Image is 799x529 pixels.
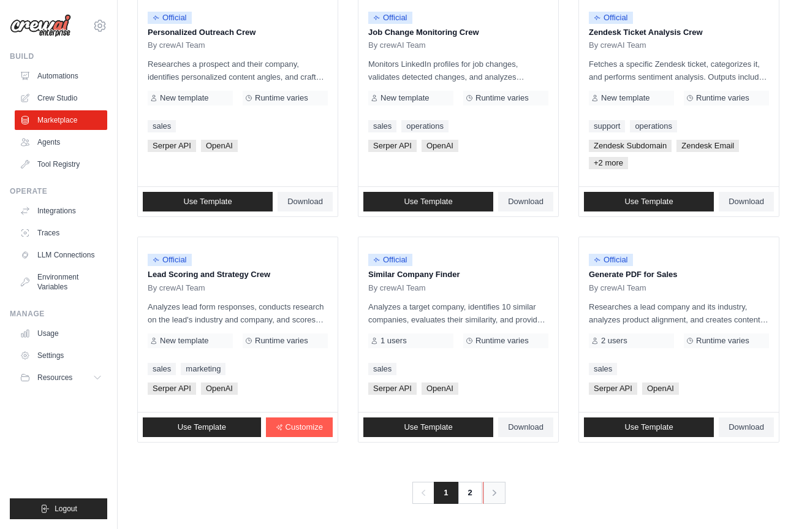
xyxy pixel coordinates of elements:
a: Customize [266,417,333,437]
button: Logout [10,498,107,519]
span: Serper API [589,382,637,395]
a: Use Template [143,192,273,211]
span: By crewAI Team [589,40,646,50]
span: OpenAI [642,382,679,395]
span: Runtime varies [475,336,529,346]
span: 2 users [601,336,627,346]
p: Similar Company Finder [368,268,548,281]
span: Download [508,422,543,432]
span: Serper API [368,140,417,152]
span: By crewAI Team [148,283,205,293]
p: Analyzes lead form responses, conducts research on the lead's industry and company, and scores th... [148,300,328,326]
a: Crew Studio [15,88,107,108]
a: sales [368,363,396,375]
a: Usage [15,324,107,343]
p: Monitors LinkedIn profiles for job changes, validates detected changes, and analyzes opportunitie... [368,58,548,83]
span: Official [368,254,412,266]
nav: Pagination [412,482,504,504]
a: Download [719,192,774,211]
span: Serper API [368,382,417,395]
span: Download [729,422,764,432]
span: 1 users [381,336,407,346]
span: By crewAI Team [148,40,205,50]
a: Agents [15,132,107,152]
span: By crewAI Team [368,40,426,50]
span: Serper API [148,382,196,395]
a: Use Template [363,417,493,437]
span: Runtime varies [696,336,749,346]
a: Download [498,192,553,211]
span: OpenAI [201,140,238,152]
span: Official [148,12,192,24]
span: Download [287,197,323,207]
a: Download [278,192,333,211]
span: OpenAI [422,382,458,395]
span: Use Template [624,197,673,207]
a: sales [589,363,617,375]
span: +2 more [589,157,628,169]
span: By crewAI Team [368,283,426,293]
p: Researches a prospect and their company, identifies personalized content angles, and crafts a tai... [148,58,328,83]
a: Integrations [15,201,107,221]
p: Job Change Monitoring Crew [368,26,548,39]
span: Runtime varies [255,93,308,103]
span: Official [368,12,412,24]
span: Download [729,197,764,207]
a: support [589,120,625,132]
span: OpenAI [201,382,238,395]
span: New template [160,336,208,346]
span: Logout [55,504,77,514]
a: sales [148,363,176,375]
a: Settings [15,346,107,365]
a: Download [719,417,774,437]
a: Download [498,417,553,437]
a: Tool Registry [15,154,107,174]
span: Runtime varies [255,336,308,346]
p: Fetches a specific Zendesk ticket, categorizes it, and performs sentiment analysis. Outputs inclu... [589,58,769,83]
a: 2 [458,482,482,504]
button: Resources [15,368,107,387]
span: New template [381,93,429,103]
span: 1 [434,482,458,504]
p: Researches a lead company and its industry, analyzes product alignment, and creates content for a... [589,300,769,326]
div: Build [10,51,107,61]
span: Use Template [404,197,452,207]
p: Generate PDF for Sales [589,268,769,281]
span: Resources [37,373,72,382]
span: Use Template [624,422,673,432]
img: Logo [10,14,71,37]
span: Zendesk Email [676,140,739,152]
a: Use Template [363,192,493,211]
div: Operate [10,186,107,196]
a: operations [401,120,449,132]
span: Runtime varies [475,93,529,103]
p: Analyzes a target company, identifies 10 similar companies, evaluates their similarity, and provi... [368,300,548,326]
span: Official [589,254,633,266]
span: By crewAI Team [589,283,646,293]
span: Use Template [404,422,452,432]
p: Zendesk Ticket Analysis Crew [589,26,769,39]
span: Customize [286,422,323,432]
a: Automations [15,66,107,86]
span: Use Template [183,197,232,207]
a: Marketplace [15,110,107,130]
a: operations [630,120,677,132]
div: Manage [10,309,107,319]
span: OpenAI [422,140,458,152]
span: Serper API [148,140,196,152]
a: Use Template [584,417,714,437]
p: Lead Scoring and Strategy Crew [148,268,328,281]
span: Official [148,254,192,266]
a: Traces [15,223,107,243]
span: Zendesk Subdomain [589,140,672,152]
span: New template [160,93,208,103]
a: LLM Connections [15,245,107,265]
span: New template [601,93,649,103]
span: Download [508,197,543,207]
a: sales [368,120,396,132]
span: Runtime varies [696,93,749,103]
a: Environment Variables [15,267,107,297]
a: Use Template [143,417,261,437]
span: Official [589,12,633,24]
a: Use Template [584,192,714,211]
